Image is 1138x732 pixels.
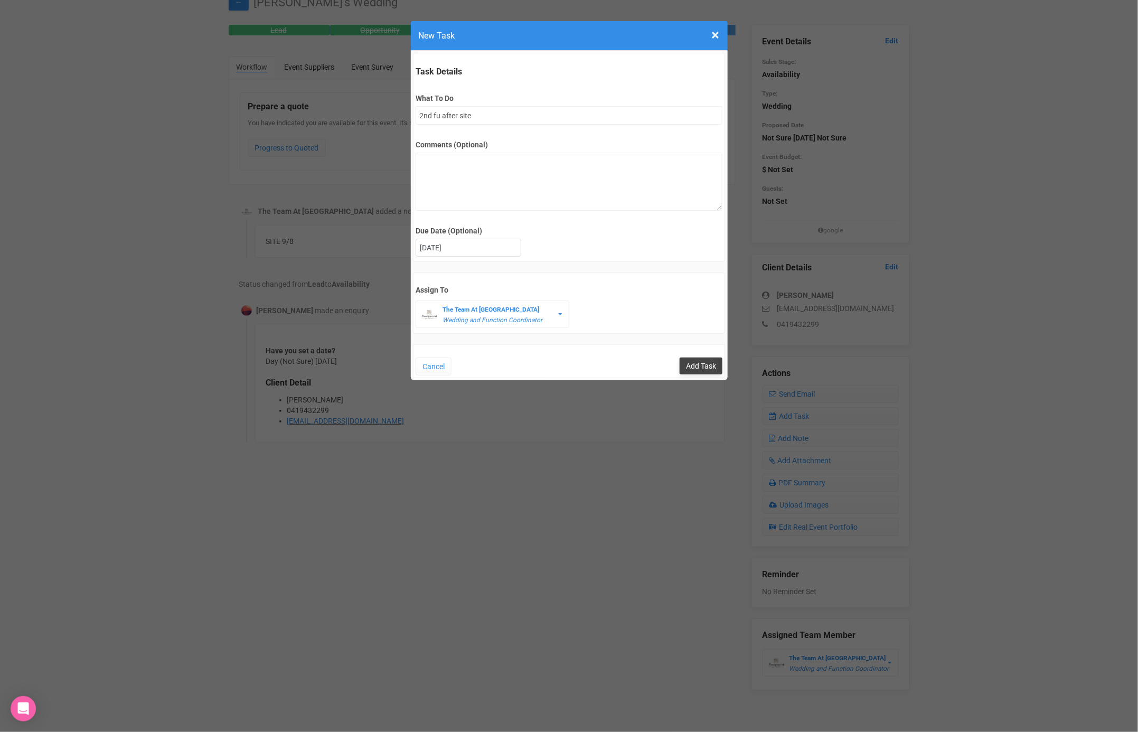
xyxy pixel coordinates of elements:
[421,307,437,323] img: BGLogo.jpg
[416,139,722,150] label: Comments (Optional)
[416,93,722,104] label: What To Do
[416,239,521,257] div: [DATE]
[712,26,720,44] span: ×
[443,306,539,313] strong: The Team At [GEOGRAPHIC_DATA]
[419,29,720,42] h4: New Task
[416,66,722,78] legend: Task Details
[416,285,722,295] label: Assign To
[680,358,722,374] input: Add Task
[443,316,542,324] em: Wedding and Function Coordinator
[416,358,452,376] button: Cancel
[416,226,722,236] label: Due Date (Optional)
[11,696,36,721] div: Open Intercom Messenger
